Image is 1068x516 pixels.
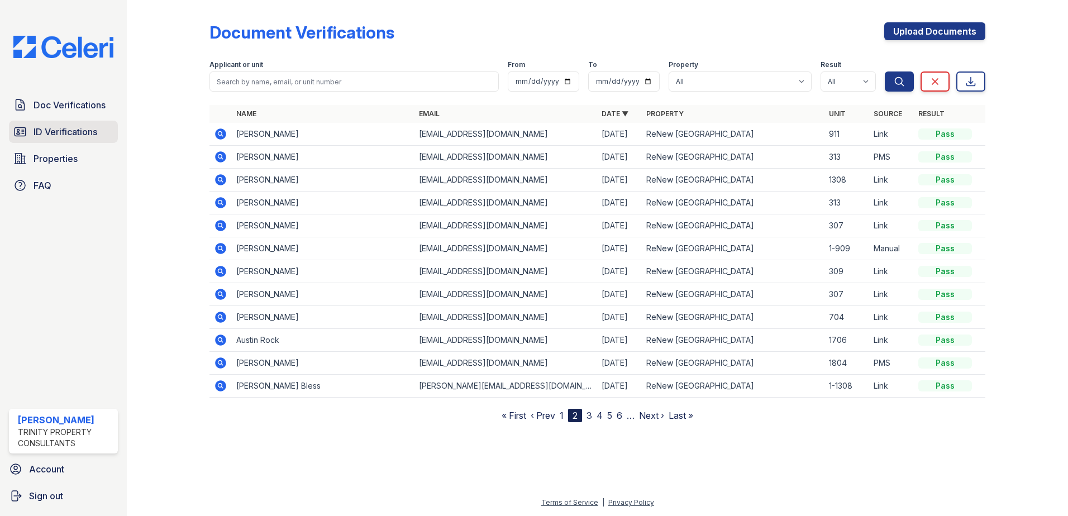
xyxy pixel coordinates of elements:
span: Doc Verifications [34,98,106,112]
td: ReNew [GEOGRAPHIC_DATA] [642,375,824,398]
td: Link [869,192,914,214]
td: [PERSON_NAME] [232,169,414,192]
a: Properties [9,147,118,170]
td: [PERSON_NAME] [232,352,414,375]
td: ReNew [GEOGRAPHIC_DATA] [642,352,824,375]
td: [PERSON_NAME] [232,192,414,214]
td: Manual [869,237,914,260]
a: ID Verifications [9,121,118,143]
td: 313 [824,146,869,169]
a: 1 [560,410,564,421]
td: [EMAIL_ADDRESS][DOMAIN_NAME] [414,169,597,192]
td: [EMAIL_ADDRESS][DOMAIN_NAME] [414,214,597,237]
td: 911 [824,123,869,146]
td: ReNew [GEOGRAPHIC_DATA] [642,214,824,237]
td: 704 [824,306,869,329]
a: Sign out [4,485,122,507]
td: [EMAIL_ADDRESS][DOMAIN_NAME] [414,123,597,146]
div: Pass [918,289,972,300]
td: [EMAIL_ADDRESS][DOMAIN_NAME] [414,146,597,169]
td: [DATE] [597,375,642,398]
td: [DATE] [597,306,642,329]
label: From [508,60,525,69]
a: 6 [617,410,622,421]
td: 307 [824,283,869,306]
td: [PERSON_NAME] [232,260,414,283]
td: [PERSON_NAME][EMAIL_ADDRESS][DOMAIN_NAME] [414,375,597,398]
div: 2 [568,409,582,422]
td: [DATE] [597,146,642,169]
div: [PERSON_NAME] [18,413,113,427]
td: [EMAIL_ADDRESS][DOMAIN_NAME] [414,283,597,306]
td: 1706 [824,329,869,352]
a: « First [502,410,526,421]
div: Pass [918,266,972,277]
div: Pass [918,312,972,323]
td: [DATE] [597,260,642,283]
a: 5 [607,410,612,421]
td: ReNew [GEOGRAPHIC_DATA] [642,306,824,329]
td: ReNew [GEOGRAPHIC_DATA] [642,123,824,146]
a: Privacy Policy [608,498,654,507]
td: 1308 [824,169,869,192]
div: Trinity Property Consultants [18,427,113,449]
td: [DATE] [597,192,642,214]
div: Pass [918,220,972,231]
td: ReNew [GEOGRAPHIC_DATA] [642,169,824,192]
span: Sign out [29,489,63,503]
a: Source [874,109,902,118]
a: Next › [639,410,664,421]
label: Property [669,60,698,69]
td: 1-909 [824,237,869,260]
a: Last » [669,410,693,421]
td: 1804 [824,352,869,375]
a: Unit [829,109,846,118]
td: [DATE] [597,123,642,146]
div: | [602,498,604,507]
div: Pass [918,174,972,185]
a: Doc Verifications [9,94,118,116]
td: ReNew [GEOGRAPHIC_DATA] [642,283,824,306]
a: FAQ [9,174,118,197]
td: Austin Rock [232,329,414,352]
td: [PERSON_NAME] [232,146,414,169]
td: [EMAIL_ADDRESS][DOMAIN_NAME] [414,260,597,283]
td: 1-1308 [824,375,869,398]
td: [DATE] [597,237,642,260]
td: 307 [824,214,869,237]
span: … [627,409,635,422]
img: CE_Logo_Blue-a8612792a0a2168367f1c8372b55b34899dd931a85d93a1a3d3e32e68fde9ad4.png [4,36,122,58]
span: ID Verifications [34,125,97,138]
label: Result [821,60,841,69]
div: Pass [918,128,972,140]
td: [DATE] [597,169,642,192]
a: ‹ Prev [531,410,555,421]
td: [PERSON_NAME] [232,214,414,237]
td: [DATE] [597,214,642,237]
td: ReNew [GEOGRAPHIC_DATA] [642,192,824,214]
div: Pass [918,151,972,163]
td: Link [869,283,914,306]
a: Name [236,109,256,118]
td: [EMAIL_ADDRESS][DOMAIN_NAME] [414,237,597,260]
div: Pass [918,380,972,391]
td: ReNew [GEOGRAPHIC_DATA] [642,329,824,352]
a: 4 [597,410,603,421]
td: PMS [869,146,914,169]
td: Link [869,169,914,192]
td: [EMAIL_ADDRESS][DOMAIN_NAME] [414,352,597,375]
a: Property [646,109,684,118]
span: Account [29,462,64,476]
td: [EMAIL_ADDRESS][DOMAIN_NAME] [414,329,597,352]
div: Pass [918,335,972,346]
div: Document Verifications [209,22,394,42]
td: ReNew [GEOGRAPHIC_DATA] [642,146,824,169]
td: [PERSON_NAME] [232,237,414,260]
a: 3 [587,410,592,421]
td: [EMAIL_ADDRESS][DOMAIN_NAME] [414,192,597,214]
input: Search by name, email, or unit number [209,71,499,92]
td: ReNew [GEOGRAPHIC_DATA] [642,237,824,260]
label: Applicant or unit [209,60,263,69]
a: Email [419,109,440,118]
